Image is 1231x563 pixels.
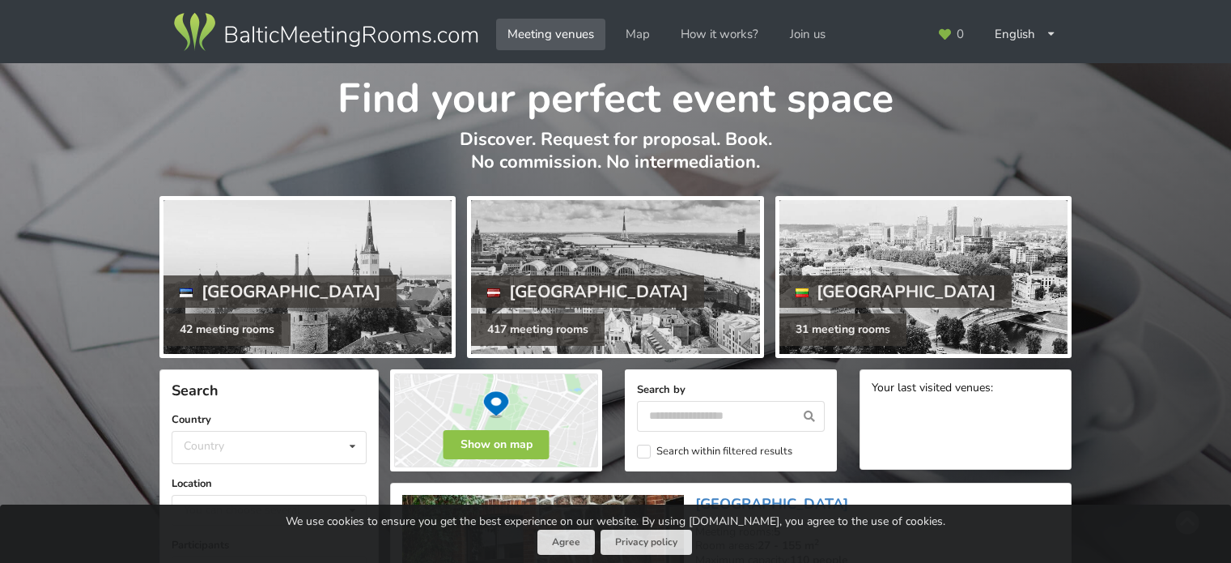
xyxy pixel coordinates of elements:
[601,530,692,555] a: Privacy policy
[390,369,602,471] img: Show on map
[537,530,595,555] button: Agree
[496,19,605,50] a: Meeting venues
[172,476,367,492] label: Location
[467,196,763,358] a: [GEOGRAPHIC_DATA] 417 meeting rooms
[163,275,397,308] div: [GEOGRAPHIC_DATA]
[637,445,792,459] label: Search within filtered results
[775,196,1072,358] a: [GEOGRAPHIC_DATA] 31 meeting rooms
[471,275,704,308] div: [GEOGRAPHIC_DATA]
[171,10,481,55] img: Baltic Meeting Rooms
[779,19,837,50] a: Join us
[957,28,964,41] span: 0
[695,494,848,514] a: [GEOGRAPHIC_DATA]
[172,412,367,428] label: Country
[444,430,550,459] button: Show on map
[872,382,1059,397] div: Your last visited venues:
[637,382,825,398] label: Search by
[614,19,661,50] a: Map
[159,63,1072,125] h1: Find your perfect event space
[669,19,770,50] a: How it works?
[471,313,605,346] div: 417 meeting rooms
[180,501,337,519] div: You can choose several
[159,196,456,358] a: [GEOGRAPHIC_DATA] 42 meeting rooms
[159,128,1072,190] p: Discover. Request for proposal. Book. No commission. No intermediation.
[983,19,1068,50] div: English
[779,275,1012,308] div: [GEOGRAPHIC_DATA]
[779,313,906,346] div: 31 meeting rooms
[163,313,291,346] div: 42 meeting rooms
[172,381,219,400] span: Search
[184,439,224,453] div: Country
